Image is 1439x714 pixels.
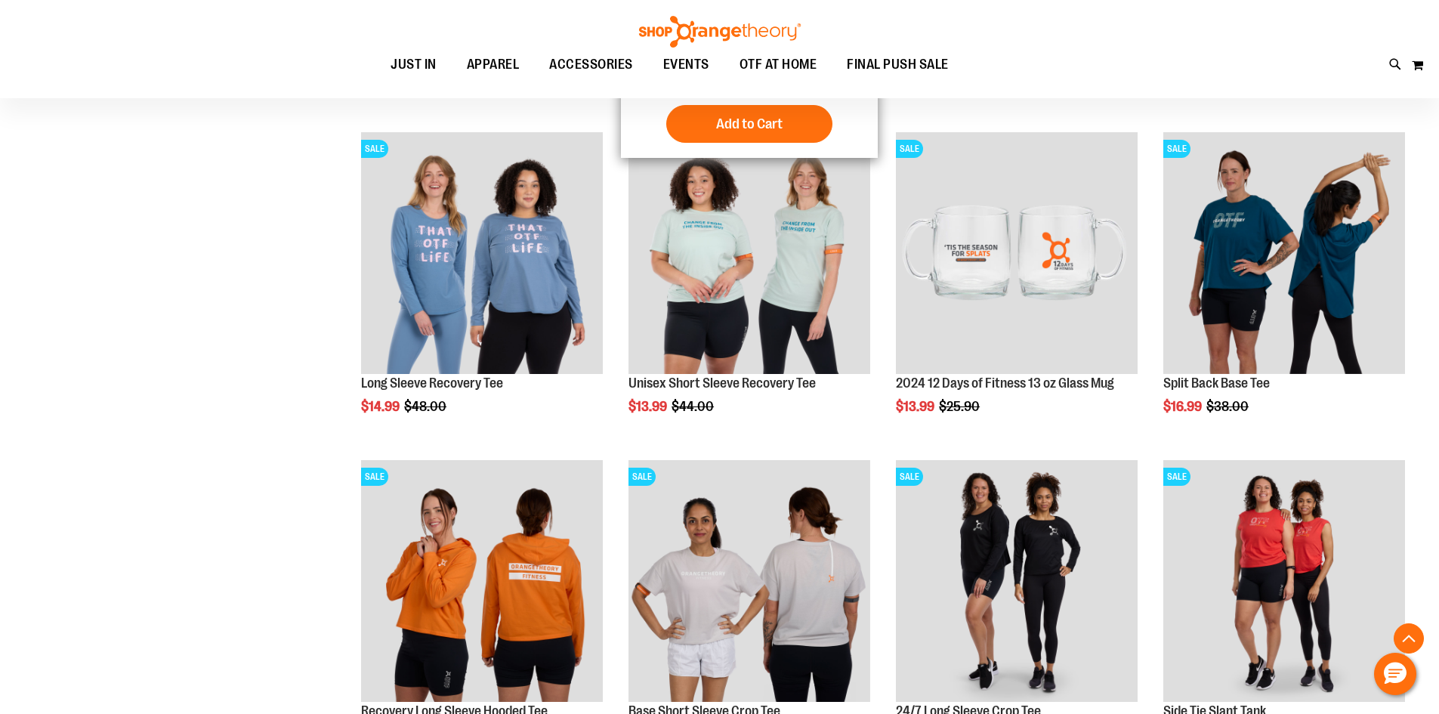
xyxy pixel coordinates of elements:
[361,399,402,414] span: $14.99
[663,48,709,82] span: EVENTS
[354,125,610,453] div: product
[896,399,937,414] span: $13.99
[648,48,724,82] a: EVENTS
[628,132,870,374] img: Main of 2024 AUGUST Unisex Short Sleeve Recovery Tee
[549,48,633,82] span: ACCESSORIES
[888,125,1145,453] div: product
[628,468,656,486] span: SALE
[1163,376,1270,391] a: Split Back Base Tee
[361,376,503,391] a: Long Sleeve Recovery Tee
[896,140,923,158] span: SALE
[404,399,449,414] span: $48.00
[896,460,1138,702] img: 24/7 Long Sleeve Crop Tee
[534,48,648,82] a: ACCESSORIES
[361,468,388,486] span: SALE
[1394,623,1424,654] button: Back To Top
[896,132,1138,376] a: Main image of 2024 12 Days of Fitness 13 oz Glass MugSALE
[628,132,870,376] a: Main of 2024 AUGUST Unisex Short Sleeve Recovery TeeSALE
[716,116,783,132] span: Add to Cart
[361,460,603,702] img: Main Image of Recovery Long Sleeve Hooded Tee
[1163,468,1190,486] span: SALE
[896,132,1138,374] img: Main image of 2024 12 Days of Fitness 13 oz Glass Mug
[672,399,716,414] span: $44.00
[628,460,870,704] a: Main Image of Base Short Sleeve Crop TeeSALE
[1163,132,1405,376] a: Split Back Base TeeSALE
[375,48,452,82] a: JUST IN
[628,460,870,702] img: Main Image of Base Short Sleeve Crop Tee
[621,125,878,453] div: product
[1163,132,1405,374] img: Split Back Base Tee
[847,48,949,82] span: FINAL PUSH SALE
[628,376,816,391] a: Unisex Short Sleeve Recovery Tee
[361,132,603,374] img: Main of 2024 AUGUST Long Sleeve Recovery Tee
[724,48,832,82] a: OTF AT HOME
[939,399,982,414] span: $25.90
[896,468,923,486] span: SALE
[361,460,603,704] a: Main Image of Recovery Long Sleeve Hooded TeeSALE
[666,105,832,143] button: Add to Cart
[832,48,964,82] a: FINAL PUSH SALE
[896,460,1138,704] a: 24/7 Long Sleeve Crop TeeSALE
[467,48,520,82] span: APPAREL
[1374,653,1416,695] button: Hello, have a question? Let’s chat.
[740,48,817,82] span: OTF AT HOME
[1163,460,1405,702] img: Side Tie Slant Tank
[361,132,603,376] a: Main of 2024 AUGUST Long Sleeve Recovery TeeSALE
[637,16,803,48] img: Shop Orangetheory
[361,140,388,158] span: SALE
[896,376,1114,391] a: 2024 12 Days of Fitness 13 oz Glass Mug
[1163,399,1204,414] span: $16.99
[1206,399,1251,414] span: $38.00
[1163,140,1190,158] span: SALE
[391,48,437,82] span: JUST IN
[1156,125,1413,453] div: product
[628,399,669,414] span: $13.99
[452,48,535,82] a: APPAREL
[1163,460,1405,704] a: Side Tie Slant TankSALE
